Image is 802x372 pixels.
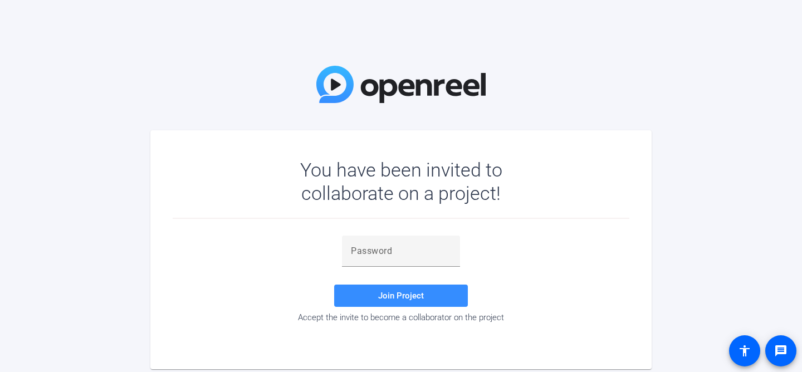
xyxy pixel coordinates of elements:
[334,285,468,307] button: Join Project
[774,344,788,358] mat-icon: message
[316,66,486,103] img: OpenReel Logo
[738,344,751,358] mat-icon: accessibility
[378,291,424,301] span: Join Project
[351,244,451,258] input: Password
[173,312,629,322] div: Accept the invite to become a collaborator on the project
[268,158,535,205] div: You have been invited to collaborate on a project!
